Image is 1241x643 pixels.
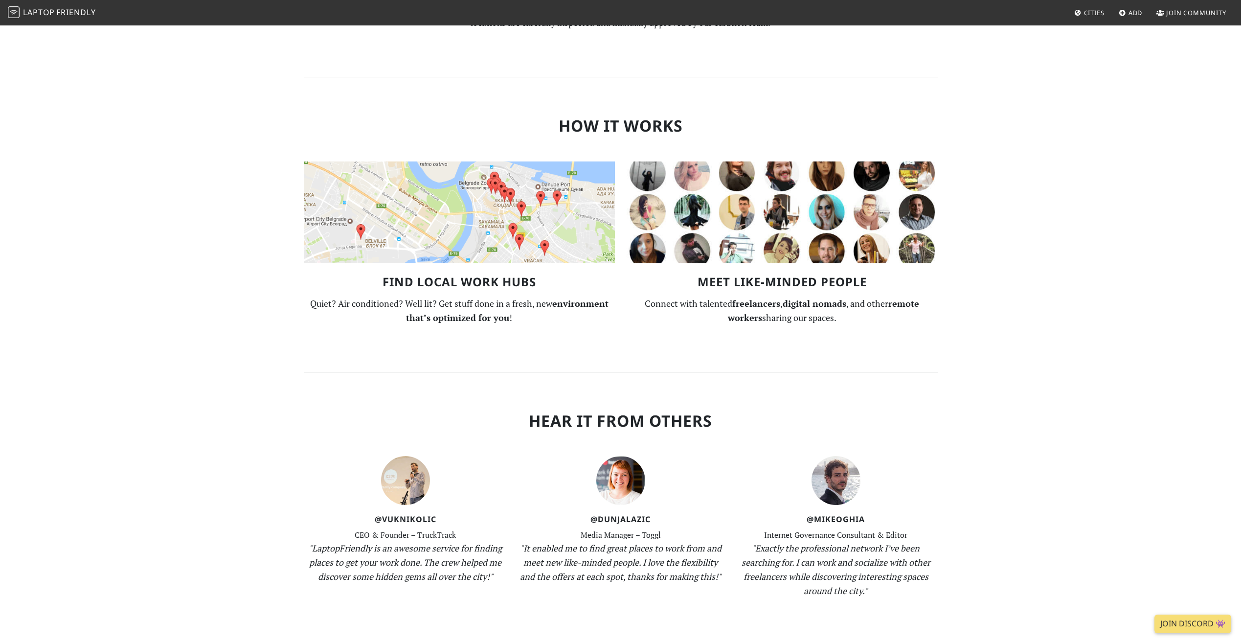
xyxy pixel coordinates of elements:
h4: @MikeOghia [734,515,938,524]
img: LaptopFriendly [8,6,20,18]
em: "It enabled me to find great places to work from and meet new like-minded people. I love the flex... [520,542,722,582]
img: LaptopFriendly Community [627,161,938,263]
em: "Exactly the professional network I’ve been searching for. I can work and socialize with other fr... [742,542,930,596]
small: Media Manager – Toggl [581,530,661,540]
img: Map of Work-Friendly Locations [304,161,615,263]
strong: freelancers [732,298,780,309]
a: Join Community [1152,4,1230,22]
h2: Hear It From Others [304,412,938,430]
span: Cities [1084,8,1105,17]
a: Add [1115,4,1147,22]
p: Quiet? Air conditioned? Well lit? Get stuff done in a fresh, new ! [304,297,615,325]
small: CEO & Founder – TruckTrack [355,530,456,540]
h3: Find Local Work Hubs [304,275,615,289]
h4: @DunjaLazic [519,515,722,524]
h4: @VukNikolic [304,515,507,524]
small: Internet Governance Consultant & Editor [764,530,907,540]
a: Join Discord 👾 [1154,615,1231,633]
img: mike-oghia-399ba081a07d163c9c5512fe0acc6cb95335c0f04cd2fe9eaa138443c185c3a9.jpg [812,456,860,505]
span: Laptop [23,7,55,18]
h2: How it Works [304,116,938,135]
a: Cities [1070,4,1108,22]
span: Join Community [1166,8,1226,17]
span: Add [1128,8,1143,17]
img: dunja-lazic-7e3f7dbf9bae496705a2cb1d0ad4506ae95adf44ba71bc6bf96fce6bb2209530.jpg [596,456,645,505]
h3: Meet Like-Minded People [627,275,938,289]
img: vuk-nikolic-069e55947349021af2d479c15570516ff0841d81a22ee9013225a9fbfb17053d.jpg [381,456,430,505]
em: "LaptopFriendly is an awesome service for finding places to get your work done. The crew helped m... [309,542,502,582]
span: Friendly [56,7,95,18]
strong: digital nomads [783,298,846,309]
a: LaptopFriendly LaptopFriendly [8,4,96,22]
p: Connect with talented , , and other sharing our spaces. [627,297,938,325]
